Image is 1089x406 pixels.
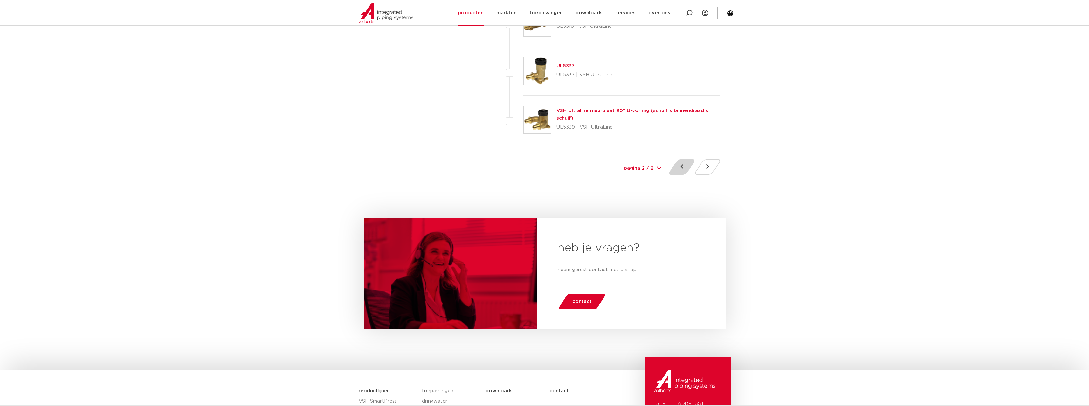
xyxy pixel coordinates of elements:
a: contact [549,383,613,399]
h2: heb je vragen? [558,241,705,256]
p: neem gerust contact met ons op [558,266,705,274]
p: UL5318 | VSH UltraLine [556,21,715,31]
a: contact [558,294,606,309]
p: UL5337 | VSH UltraLine [556,70,612,80]
img: Thumbnail for VSH Ultraline muurplaat 90° U-vormig (schuif x binnendraad x schuif) [524,106,551,133]
p: UL5339 | VSH UltraLine [556,122,721,132]
img: Thumbnail for UL5337 [524,57,551,85]
a: VSH Ultraline muurplaat 90° U-vormig (schuif x binnendraad x schuif) [556,108,708,121]
a: UL5337 [556,63,575,68]
a: toepassingen [422,389,453,393]
a: productlijnen [359,389,390,393]
a: downloads [486,383,549,399]
span: contact [572,296,592,307]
